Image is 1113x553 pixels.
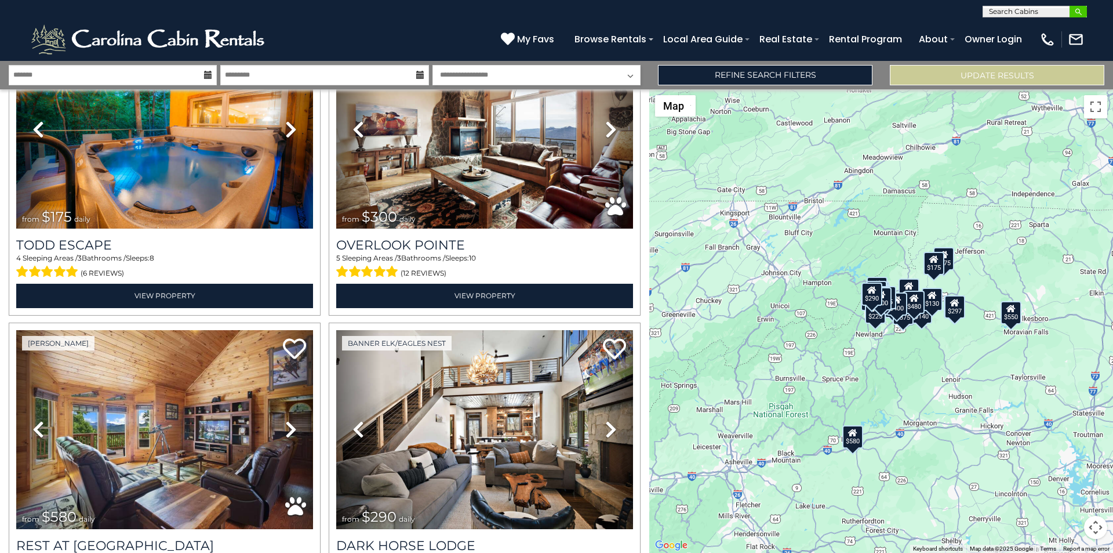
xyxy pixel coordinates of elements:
div: $130 [922,288,943,311]
a: Refine Search Filters [658,65,872,85]
a: Local Area Guide [657,29,748,49]
span: $290 [362,508,397,525]
span: $580 [42,508,77,525]
div: $225 [865,301,886,324]
span: Map data ©2025 Google [970,545,1033,552]
div: $480 [904,290,925,313]
span: daily [79,515,95,523]
span: $175 [42,208,72,225]
a: Add to favorites [283,337,306,362]
span: 10 [469,254,476,262]
div: Sleeping Areas / Bathrooms / Sleeps: [336,253,633,281]
a: Open this area in Google Maps (opens a new window) [652,538,690,553]
div: $375 [893,301,914,324]
img: thumbnail_164747674.jpeg [16,330,313,529]
span: (6 reviews) [81,266,124,281]
img: mail-regular-white.png [1068,31,1084,48]
div: $425 [866,280,887,303]
img: thumbnail_168627807.jpeg [16,30,313,229]
div: $400 [886,292,907,315]
span: daily [399,515,415,523]
div: $175 [933,247,954,270]
div: $625 [875,286,896,309]
span: from [342,515,359,523]
a: Owner Login [959,29,1028,49]
div: $300 [871,287,892,310]
a: About [913,29,954,49]
span: 8 [150,254,154,262]
span: from [342,215,359,223]
img: White-1-2.png [29,22,270,57]
span: 3 [397,254,401,262]
div: $175 [923,252,944,275]
a: Report a map error [1063,545,1110,552]
div: $125 [867,276,888,299]
span: 5 [336,254,340,262]
button: Map camera controls [1084,516,1107,539]
button: Update Results [890,65,1104,85]
div: $550 [1001,301,1021,324]
span: Map [663,100,684,112]
div: Sleeping Areas / Bathrooms / Sleeps: [16,253,313,281]
div: $290 [861,283,882,306]
div: $580 [842,425,863,448]
span: daily [74,215,90,223]
button: Toggle fullscreen view [1084,95,1107,118]
img: thumbnail_164375639.jpeg [336,330,633,529]
a: Rental Program [823,29,908,49]
span: 3 [78,254,82,262]
div: $349 [899,279,919,302]
a: Banner Elk/Eagles Nest [342,336,452,350]
span: daily [399,215,416,223]
a: [PERSON_NAME] [22,336,94,350]
img: phone-regular-white.png [1039,31,1056,48]
span: from [22,515,39,523]
a: Browse Rentals [569,29,652,49]
img: Google [652,538,690,553]
a: View Property [16,284,313,308]
a: My Favs [501,32,557,47]
span: (12 reviews) [401,266,446,281]
div: $140 [911,300,932,323]
button: Keyboard shortcuts [913,545,963,553]
a: View Property [336,284,633,308]
a: Overlook Pointe [336,237,633,253]
span: My Favs [517,32,554,46]
span: from [22,215,39,223]
button: Change map style [655,95,696,117]
div: $297 [944,295,965,319]
a: Add to favorites [603,337,626,362]
a: Real Estate [754,29,818,49]
a: Terms [1040,545,1056,552]
span: 4 [16,254,21,262]
img: thumbnail_163477008.jpeg [336,30,633,229]
span: $300 [362,208,397,225]
a: Todd Escape [16,237,313,253]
